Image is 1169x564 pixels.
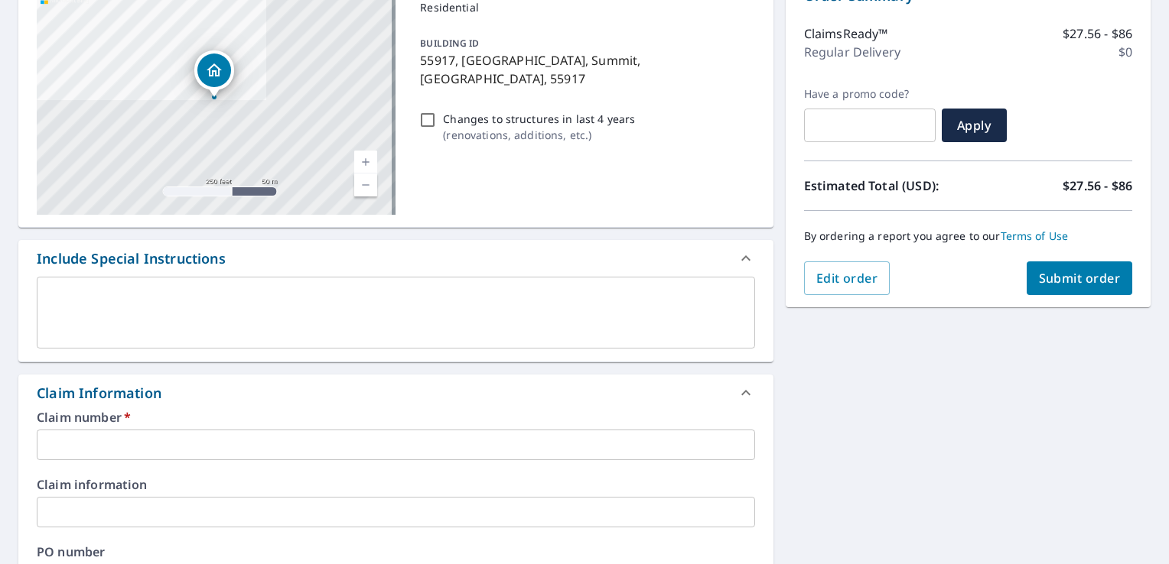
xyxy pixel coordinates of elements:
p: Regular Delivery [804,43,900,61]
div: Include Special Instructions [37,248,226,269]
label: PO number [37,546,755,558]
a: Terms of Use [1001,229,1069,243]
p: By ordering a report you agree to our [804,229,1132,243]
p: Estimated Total (USD): [804,177,969,195]
p: $0 [1119,43,1132,61]
p: $27.56 - $86 [1063,24,1132,43]
label: Claim number [37,411,755,423]
label: Have a promo code? [804,87,936,101]
span: Edit order [816,270,878,287]
button: Edit order [804,261,891,295]
div: Claim Information [18,374,773,411]
span: Submit order [1039,270,1121,287]
p: ClaimsReady™ [804,24,888,43]
p: 55917, [GEOGRAPHIC_DATA], Summit, [GEOGRAPHIC_DATA], 55917 [420,51,748,88]
div: Include Special Instructions [18,240,773,277]
button: Submit order [1027,261,1133,295]
p: ( renovations, additions, etc. ) [443,127,635,143]
p: $27.56 - $86 [1063,177,1132,195]
p: Changes to structures in last 4 years [443,111,635,127]
label: Claim information [37,478,755,491]
button: Apply [942,109,1007,142]
a: Current Level 17, Zoom Out [354,173,377,196]
a: Current Level 17, Zoom In [354,151,377,173]
div: Dropped pin, building 1, Residential property, 55917, US Summit, MN 55917 [194,50,234,98]
p: BUILDING ID [420,37,479,50]
div: Claim Information [37,383,161,404]
span: Apply [954,117,995,134]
